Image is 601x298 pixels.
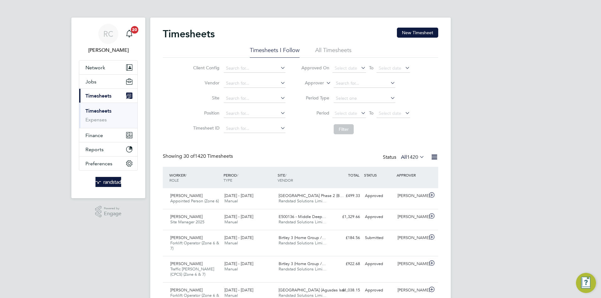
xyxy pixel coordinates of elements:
span: [PERSON_NAME] [170,235,203,240]
a: Go to home page [79,177,138,187]
span: [DATE] - [DATE] [224,193,253,198]
span: Randstad Solutions Limi… [279,240,326,246]
div: [PERSON_NAME] [395,285,428,295]
a: Expenses [85,117,107,123]
label: Client Config [191,65,219,71]
input: Search for... [224,109,285,118]
span: Manual [224,219,238,225]
button: Finance [79,128,137,142]
span: Select date [335,65,357,71]
button: Preferences [79,157,137,170]
span: [DATE] - [DATE] [224,287,253,293]
li: Timesheets I Follow [250,46,300,58]
span: [PERSON_NAME] [170,261,203,266]
img: randstad-logo-retina.png [95,177,121,187]
span: Randstad Solutions Limi… [279,293,326,298]
span: Preferences [85,161,112,167]
label: Position [191,110,219,116]
div: PERIOD [222,169,276,186]
button: Filter [334,124,354,134]
input: Search for... [224,79,285,88]
span: Select date [379,65,401,71]
div: APPROVER [395,169,428,181]
input: Search for... [224,94,285,103]
div: Showing [163,153,234,160]
span: [GEOGRAPHIC_DATA] (Agusdas Isra… [279,287,349,293]
span: 1420 [407,154,418,160]
span: Jobs [85,79,96,85]
label: Approver [296,80,324,86]
div: STATUS [362,169,395,181]
span: 20 [131,26,138,34]
span: [DATE] - [DATE] [224,261,253,266]
div: [PERSON_NAME] [395,233,428,243]
span: [PERSON_NAME] [170,214,203,219]
span: Network [85,65,105,71]
input: Search for... [224,64,285,73]
div: [PERSON_NAME] [395,212,428,222]
div: WORKER [168,169,222,186]
div: SITE [276,169,330,186]
li: All Timesheets [315,46,352,58]
a: Powered byEngage [95,206,122,218]
span: Select date [335,110,357,116]
div: Submitted [362,233,395,243]
span: To [367,109,375,117]
label: Site [191,95,219,101]
label: All [401,154,424,160]
span: ROLE [169,178,179,183]
div: £1,329.66 [330,212,362,222]
div: Status [383,153,426,162]
input: Select one [334,94,395,103]
span: [PERSON_NAME] [170,193,203,198]
label: Period [301,110,329,116]
span: Engage [104,211,121,216]
span: Birtley 3 (Home Group /… [279,235,326,240]
div: Approved [362,285,395,295]
span: Randstad Solutions Limi… [279,198,326,204]
input: Search for... [224,124,285,133]
span: Powered by [104,206,121,211]
span: 1420 Timesheets [183,153,233,159]
button: Jobs [79,75,137,88]
h2: Timesheets [163,28,215,40]
span: Site Manager 2025 [170,219,204,225]
span: E500136 - Middle Deep… [279,214,326,219]
span: TOTAL [348,173,359,178]
button: New Timesheet [397,28,438,38]
span: / [237,173,238,178]
label: Approved On [301,65,329,71]
div: £184.56 [330,233,362,243]
button: Reports [79,142,137,156]
span: Select date [379,110,401,116]
span: Manual [224,240,238,246]
a: Timesheets [85,108,111,114]
button: Network [79,61,137,74]
span: Birtley 3 (Home Group /… [279,261,326,266]
a: RC[PERSON_NAME] [79,24,138,54]
nav: Main navigation [71,18,145,198]
button: Engage Resource Center [576,273,596,293]
div: [PERSON_NAME] [395,191,428,201]
span: Rebecca Cahill [79,46,138,54]
a: 20 [123,24,136,44]
span: [DATE] - [DATE] [224,235,253,240]
span: / [185,173,187,178]
div: £499.33 [330,191,362,201]
button: Timesheets [79,89,137,103]
span: Reports [85,146,104,152]
div: Approved [362,191,395,201]
span: Timesheets [85,93,111,99]
div: Timesheets [79,103,137,128]
span: Manual [224,266,238,272]
span: TYPE [223,178,232,183]
label: Timesheet ID [191,125,219,131]
div: £1,038.15 [330,285,362,295]
span: / [285,173,286,178]
span: Manual [224,198,238,204]
span: Appointed Person (Zone 6) [170,198,219,204]
label: Vendor [191,80,219,86]
span: RC [103,30,113,38]
span: [PERSON_NAME] [170,287,203,293]
span: [GEOGRAPHIC_DATA] Phase 2 (B… [279,193,344,198]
